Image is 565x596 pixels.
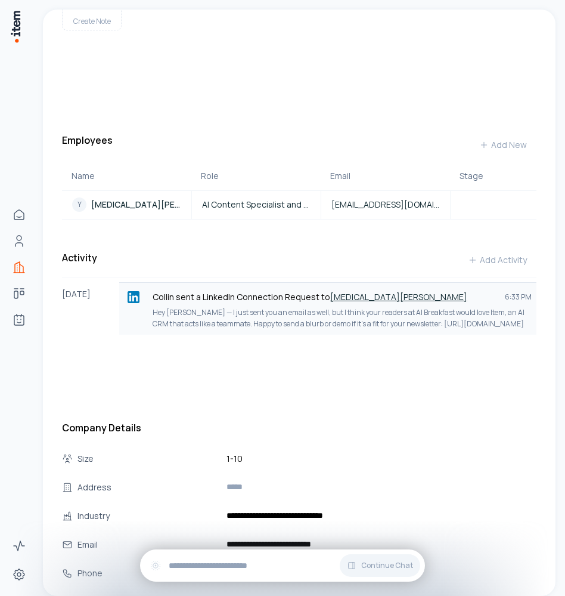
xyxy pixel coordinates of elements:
[202,199,311,211] span: AI Content Specialist and Research Lead
[77,509,154,523] div: Industry
[340,554,420,577] button: Continue Chat
[128,291,139,303] img: linkedin logo
[361,561,413,570] span: Continue Chat
[62,133,113,157] h3: Employees
[91,199,181,211] p: [MEDICAL_DATA][PERSON_NAME]
[72,197,86,212] div: Y
[193,199,320,211] a: AI Content Specialist and Research Lead
[77,567,154,580] div: Phone
[7,534,31,558] a: Activity
[505,292,532,302] span: 6:33 PM
[330,291,467,302] a: [MEDICAL_DATA][PERSON_NAME]
[62,421,536,435] h3: Company Details
[77,538,154,551] div: Email
[73,17,111,26] span: Create Note
[460,170,527,182] div: Stage
[77,452,154,465] div: Size
[7,203,31,227] a: Home
[7,282,31,305] a: Deals
[153,307,532,330] p: Hey [PERSON_NAME] — I just sent you an email as well, but I think your readers at AI Breakfast wo...
[201,170,311,182] div: Role
[7,563,31,586] a: Settings
[470,133,536,157] button: Add New
[62,251,97,265] h3: Activity
[10,10,21,44] img: Item Brain Logo
[330,170,440,182] div: Email
[7,229,31,253] a: People
[331,199,440,211] span: [EMAIL_ADDRESS][DOMAIN_NAME]
[7,255,31,279] a: Companies
[77,481,154,494] div: Address
[63,197,191,212] a: Y[MEDICAL_DATA][PERSON_NAME]
[153,291,495,303] p: Collin sent a LinkedIn Connection Request to
[458,248,536,272] button: Add Activity
[140,549,425,582] div: Continue Chat
[62,282,119,335] div: [DATE]
[7,308,31,332] a: Agents
[322,199,449,211] a: [EMAIL_ADDRESS][DOMAIN_NAME]
[72,170,182,182] div: Name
